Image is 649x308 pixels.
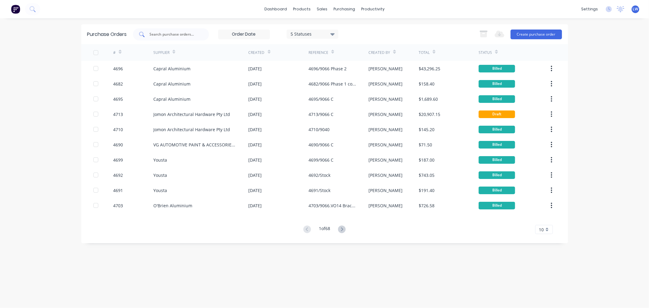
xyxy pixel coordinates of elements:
[113,81,123,87] div: 4682
[633,6,638,12] span: LW
[368,157,403,163] div: [PERSON_NAME]
[309,65,347,72] div: 4696/9066 Phase 2
[153,81,190,87] div: Capral Aluminium
[479,202,515,209] div: Billed
[249,96,262,102] div: [DATE]
[368,172,403,178] div: [PERSON_NAME]
[479,80,515,88] div: Billed
[249,65,262,72] div: [DATE]
[419,96,438,102] div: $1,689.60
[368,202,403,209] div: [PERSON_NAME]
[113,172,123,178] div: 4692
[87,31,127,38] div: Purchase Orders
[153,172,167,178] div: Yousta
[309,50,328,55] div: Reference
[153,111,230,117] div: Jomon Architectural Hardware Pty Ltd
[314,5,330,14] div: sales
[479,141,515,149] div: Billed
[479,187,515,194] div: Billed
[419,187,434,194] div: $191.40
[578,5,601,14] div: settings
[218,30,270,39] input: Order Date
[309,187,330,194] div: 4691/Stock
[368,187,403,194] div: [PERSON_NAME]
[309,157,333,163] div: 4699/9066 C
[249,50,265,55] div: Created
[309,111,333,117] div: 4713/9066 C
[113,65,123,72] div: 4696
[479,126,515,133] div: Billed
[368,126,403,133] div: [PERSON_NAME]
[153,50,169,55] div: Supplier
[511,30,562,39] button: Create purchase order
[113,157,123,163] div: 4699
[419,126,434,133] div: $145.20
[419,65,440,72] div: $43,296.25
[309,172,330,178] div: 4692/Stock
[419,157,434,163] div: $187.00
[113,50,116,55] div: #
[249,142,262,148] div: [DATE]
[419,172,434,178] div: $743.05
[479,95,515,103] div: Billed
[153,187,167,194] div: Yousta
[153,202,192,209] div: O'Brien Aluminium
[368,142,403,148] div: [PERSON_NAME]
[479,50,492,55] div: Status
[309,81,356,87] div: 4682/9066 Phase 1 components
[479,156,515,164] div: Billed
[419,81,434,87] div: $158.40
[153,142,236,148] div: VG AUTOMOTIVE PAINT & ACCESSORIES SUPPLIES
[368,81,403,87] div: [PERSON_NAME]
[368,111,403,117] div: [PERSON_NAME]
[358,5,388,14] div: productivity
[291,31,334,37] div: 5 Statuses
[330,5,358,14] div: purchasing
[149,31,200,37] input: Search purchase orders...
[290,5,314,14] div: products
[419,142,432,148] div: $71.50
[419,202,434,209] div: $726.58
[479,171,515,179] div: Billed
[249,187,262,194] div: [DATE]
[113,96,123,102] div: 4695
[113,142,123,148] div: 4690
[419,50,430,55] div: Total
[309,202,356,209] div: 4703/9066.VO14 Brackets and Angles
[113,126,123,133] div: 4710
[249,202,262,209] div: [DATE]
[479,110,515,118] div: Draft
[153,126,230,133] div: Jomon Architectural Hardware Pty Ltd
[11,5,20,14] img: Factory
[319,225,330,234] div: 1 of 68
[249,81,262,87] div: [DATE]
[249,126,262,133] div: [DATE]
[368,50,390,55] div: Created By
[113,111,123,117] div: 4713
[249,111,262,117] div: [DATE]
[539,226,544,233] span: 10
[249,157,262,163] div: [DATE]
[113,187,123,194] div: 4691
[309,96,333,102] div: 4695/9066 C
[419,111,440,117] div: $20,907.15
[261,5,290,14] a: dashboard
[368,96,403,102] div: [PERSON_NAME]
[153,96,190,102] div: Capral Aluminium
[113,202,123,209] div: 4703
[153,157,167,163] div: Yousta
[479,65,515,72] div: Billed
[249,172,262,178] div: [DATE]
[309,142,333,148] div: 4690/9066 C
[309,126,330,133] div: 4710/9040
[368,65,403,72] div: [PERSON_NAME]
[153,65,190,72] div: Capral Aluminium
